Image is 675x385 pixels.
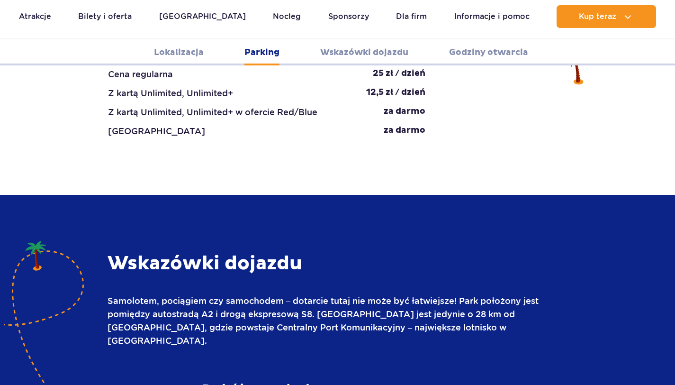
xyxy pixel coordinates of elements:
p: Samolotem, pociągiem czy samochodem – dotarcie tutaj nie może być łatwiejsze! Park położony jest ... [108,294,544,348]
a: Bilety i oferta [78,5,132,28]
div: Cena regularna [108,68,173,81]
div: za darmo [384,106,425,119]
a: Dla firm [396,5,427,28]
a: Informacje i pomoc [454,5,530,28]
a: Godziny otwarcia [449,39,528,65]
div: Z kartą Unlimited, Unlimited+ w ofercie Red/Blue [108,106,317,119]
a: Sponsorzy [328,5,369,28]
span: Kup teraz [579,12,616,21]
div: Z kartą Unlimited, Unlimited+ [108,87,233,100]
div: 25 zł / dzień [373,68,425,81]
a: Parking [244,39,279,65]
div: 12,5 zł / dzień [366,87,425,100]
h3: Wskazówki dojazdu [108,252,544,275]
button: Kup teraz [557,5,656,28]
a: Wskazówki dojazdu [320,39,408,65]
div: za darmo [384,125,425,138]
a: Nocleg [273,5,301,28]
a: Lokalizacja [154,39,204,65]
div: [GEOGRAPHIC_DATA] [108,125,205,138]
a: [GEOGRAPHIC_DATA] [159,5,246,28]
a: Atrakcje [19,5,51,28]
